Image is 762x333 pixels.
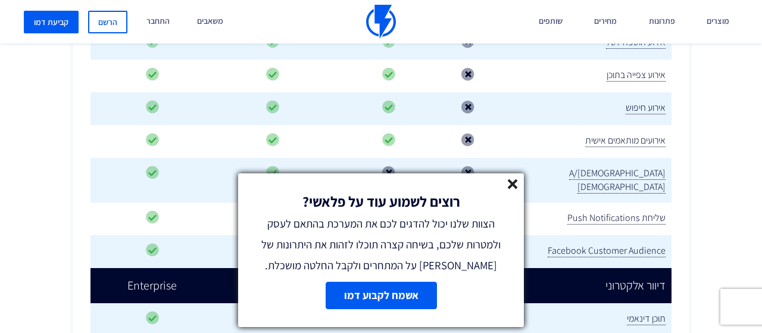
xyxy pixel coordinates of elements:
td: Enterprise [90,268,214,303]
span: תוכן דינאמי [627,312,666,325]
a: הרשם [88,11,127,33]
span: אירוע חיפוש [626,101,666,114]
span: A/[DEMOGRAPHIC_DATA] [DEMOGRAPHIC_DATA] [569,167,666,194]
span: Facebook Customer Audience [548,244,666,257]
td: Master [214,268,331,303]
span: אירועים מותאמים אישית [585,134,666,147]
span: אירוע צפייה בתוכן [607,69,666,82]
span: שליחת Push Notifications [567,211,666,225]
td: דיוור אלקטרוני [490,268,672,303]
a: קביעת דמו [24,11,79,33]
